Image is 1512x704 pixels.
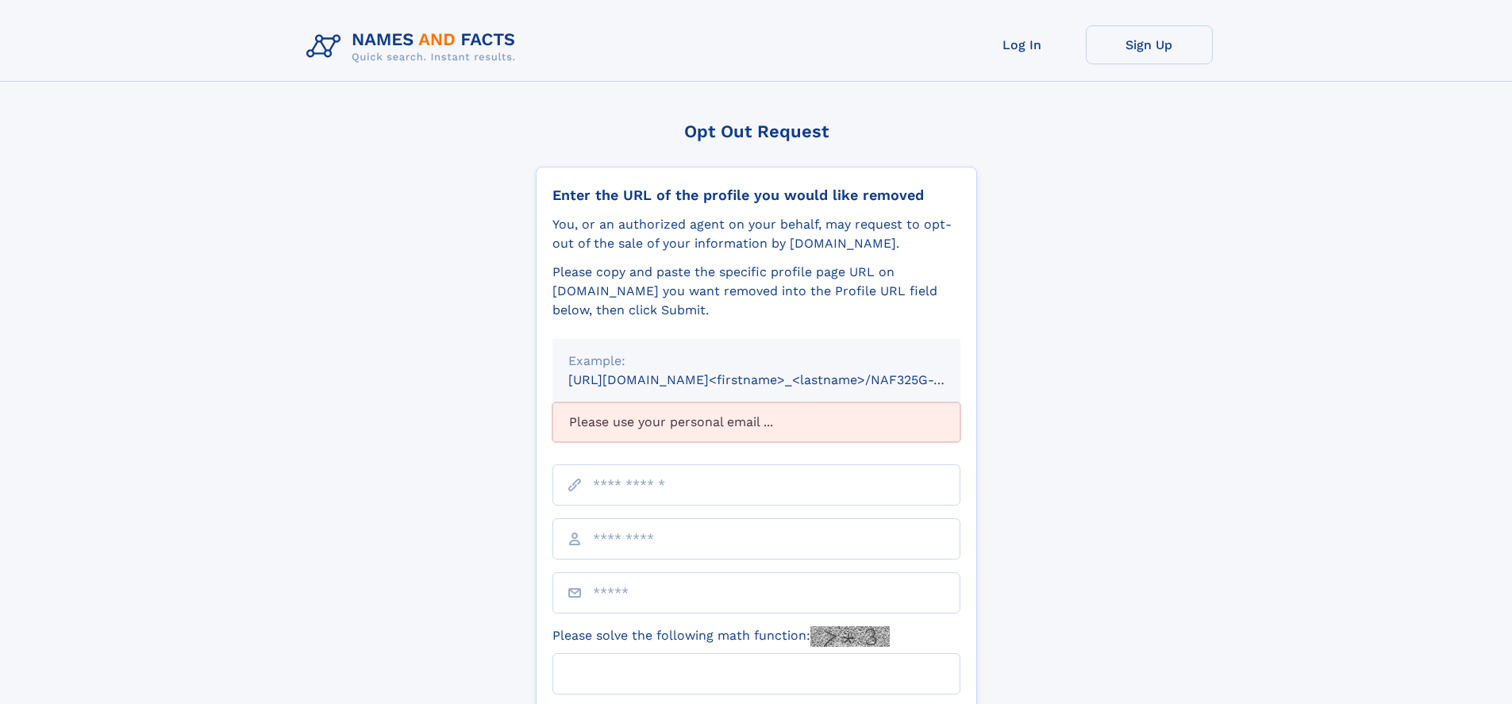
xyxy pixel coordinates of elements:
label: Please solve the following math function: [552,626,890,647]
a: Log In [959,25,1086,64]
div: You, or an authorized agent on your behalf, may request to opt-out of the sale of your informatio... [552,215,960,253]
div: Enter the URL of the profile you would like removed [552,187,960,204]
a: Sign Up [1086,25,1213,64]
div: Please copy and paste the specific profile page URL on [DOMAIN_NAME] you want removed into the Pr... [552,263,960,320]
img: Logo Names and Facts [300,25,529,68]
div: Example: [568,352,945,371]
div: Please use your personal email ... [552,402,960,442]
div: Opt Out Request [536,121,977,141]
small: [URL][DOMAIN_NAME]<firstname>_<lastname>/NAF325G-xxxxxxxx [568,372,991,387]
